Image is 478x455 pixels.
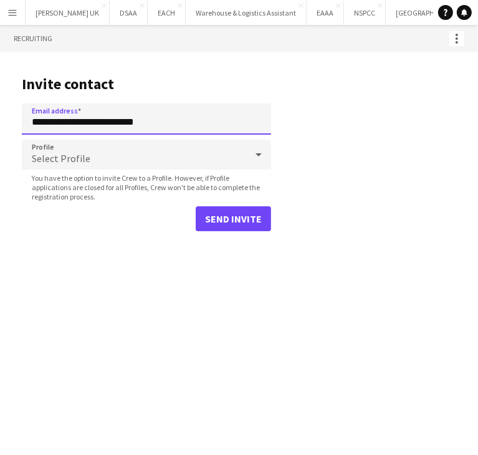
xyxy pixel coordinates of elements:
[22,75,271,93] h1: Invite contact
[386,1,475,25] button: [GEOGRAPHIC_DATA]
[14,31,464,46] h3: Recruiting
[344,1,386,25] button: NSPCC
[186,1,307,25] button: Warehouse & Logistics Assistant
[26,1,110,25] button: [PERSON_NAME] UK
[307,1,344,25] button: EAAA
[22,173,271,201] span: You have the option to invite Crew to a Profile. However, if Profile applications are closed for ...
[110,1,148,25] button: DSAA
[32,152,90,165] span: Select Profile
[148,1,186,25] button: EACH
[196,206,271,231] button: Send invite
